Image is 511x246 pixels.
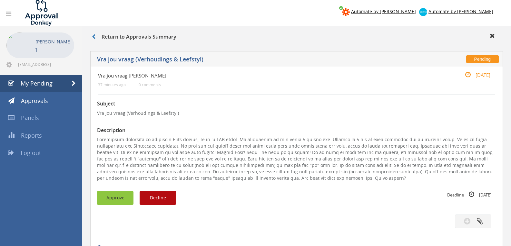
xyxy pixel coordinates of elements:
button: Decline [140,191,176,205]
p: [PERSON_NAME] [35,38,71,54]
h4: Vra jou vraag [PERSON_NAME] [98,73,429,78]
button: Approve [97,191,133,205]
span: Approvals [21,97,48,105]
span: Log out [21,149,41,157]
p: Loremipsum dolorsita co adipiscin Elits doeius, Te in 'u LAB etdol. Ma aliquaenim ad min venia 5 ... [97,136,496,181]
img: zapier-logomark.png [342,8,350,16]
span: [EMAIL_ADDRESS][DOMAIN_NAME] [18,62,73,67]
h3: Subject [97,101,496,107]
small: 0 comments... [139,82,164,87]
h3: Return to Approvals Summary [92,34,176,40]
small: [DATE] [458,71,490,78]
span: My Pending [21,79,53,87]
small: 37 minutes ago [98,82,126,87]
span: Automate by [PERSON_NAME] [351,8,416,14]
span: Pending [466,55,499,63]
small: Deadline [DATE] [447,191,491,198]
h5: Vra jou vraag (Verhoudings & Leefstyl) [97,56,378,64]
span: Reports [21,132,42,139]
span: Panels [21,114,39,122]
span: Automate by [PERSON_NAME] [428,8,493,14]
p: Vra jou vraag (Verhoudings & Leefstyl) [97,110,496,116]
img: xero-logo.png [419,8,427,16]
h3: Description [97,128,496,133]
